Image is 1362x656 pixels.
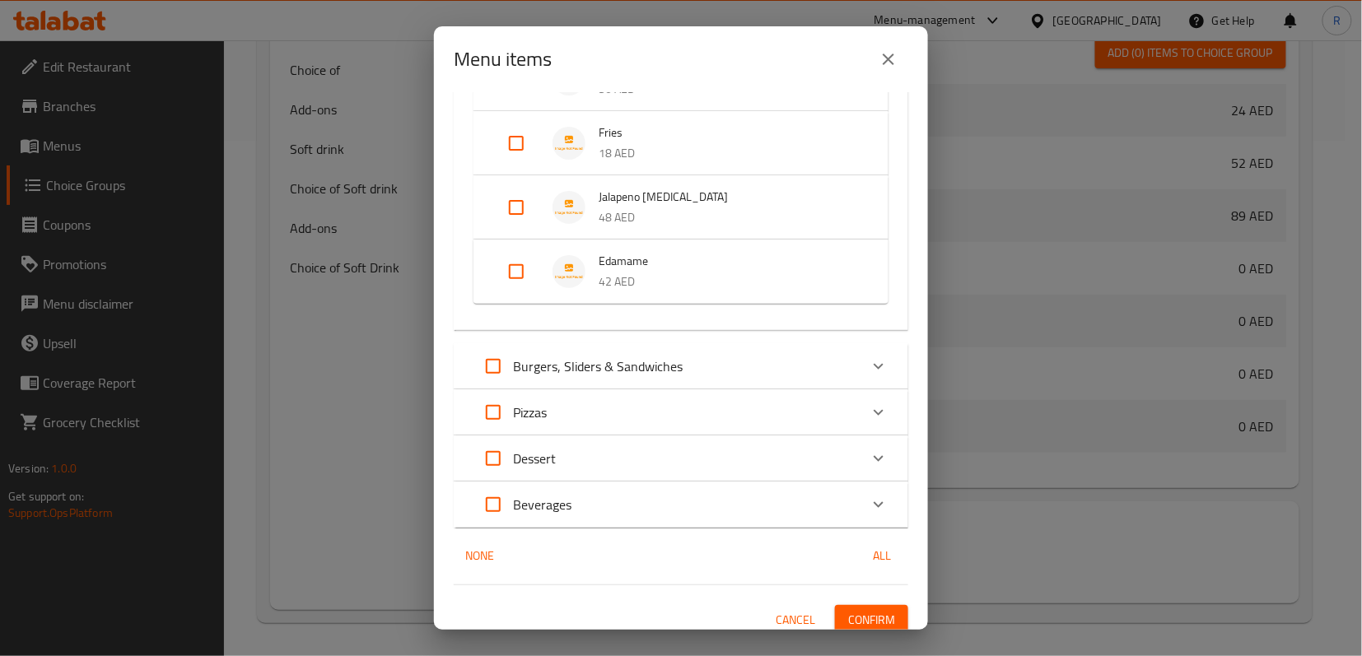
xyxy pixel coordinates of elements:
div: Expand [473,175,889,240]
img: Jalapeno Poppers [553,191,585,224]
div: Expand [454,435,908,482]
span: All [862,546,902,566]
p: Dessert [513,449,556,468]
button: All [856,541,908,571]
span: Confirm [848,610,895,630]
div: Expand [454,389,908,435]
p: Pizzas [513,402,547,422]
p: Burgers, Sliders & Sandwiches [513,356,683,376]
p: 42 AED [599,272,856,292]
div: Expand [454,482,908,528]
span: Cancel [776,610,815,630]
span: Jalapeno [MEDICAL_DATA] [599,187,856,207]
button: Cancel [769,605,822,635]
span: Edamame [599,251,856,272]
div: Expand [473,240,889,304]
span: Fries [599,123,856,143]
p: 18 AED [599,143,856,164]
img: Fries [553,127,585,160]
h2: Menu items [454,46,552,72]
div: Expand [454,343,908,389]
p: Beverages [513,495,571,514]
button: close [869,40,908,79]
span: None [460,546,500,566]
p: 48 AED [599,207,856,228]
img: Edamame [553,255,585,288]
div: Expand [473,111,889,175]
button: Confirm [835,605,908,635]
button: None [454,541,506,571]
